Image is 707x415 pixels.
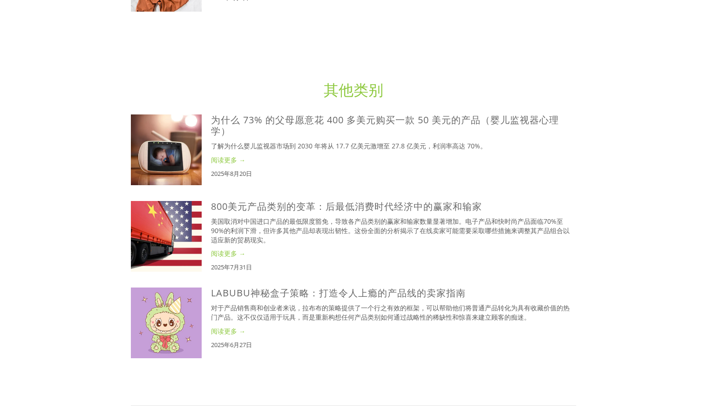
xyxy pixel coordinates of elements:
a: 800美元产品类别的变革：后最低消费时代经济中的赢家和输家 [131,201,211,272]
font: 2025年7月31日 [211,263,252,271]
img: 为什么 73% 的父母愿意花 400 多美元购买一款 50 美元的产品（婴儿监视器心理学） [131,114,202,185]
img: Labubu神秘盒子策略：打造令人上瘾的产品线的卖家指南 [131,288,202,358]
font: 对于产品销售商和创业者来说，拉布布的策略提供了一个行之有效的框架，可以帮助他们将普通产品转化为具有收藏价值的热门产品。这不仅仅适用于玩具，而是重新构想任何产品类别如何通过战略性的稀缺性和惊喜来建... [211,303,570,321]
a: 800美元产品类别的变革：后最低消费时代经济中的赢家和输家 [211,200,482,213]
a: 其他类别 [324,80,383,100]
font: 阅读更多 → [211,155,245,164]
font: 阅读更多 → [211,249,245,258]
a: Labubu神秘盒子策略：打造令人上瘾的产品线的卖家指南 [211,287,466,299]
font: 了解为什么婴儿监视器市场到 2030 年将从 17.7 亿美元激增至 27.8 亿美元，利润率高达 70%。 [211,141,487,150]
a: 为什么 73% 的父母愿意花 400 多美元购买一款 50 美元的产品（婴儿监视器心理学） [211,114,559,137]
a: Labubu神秘盒子策略：打造令人上瘾的产品线的卖家指南 [131,288,211,358]
font: 美国取消对中国进口产品的最低限度豁免，导致各产品类别的赢家和输家数量显著增加。电子产品和快时尚产品面临70%至90%的利润下滑，但许多其他产品却表现出韧性。这份全面的分析揭示了在线卖家可能需要采... [211,217,570,244]
font: 阅读更多 → [211,327,245,335]
a: 阅读更多 → [211,327,576,336]
a: 阅读更多 → [211,155,576,165]
a: 为什么 73% 的父母愿意花 400 多美元购买一款 50 美元的产品（婴儿监视器心理学） [131,114,211,185]
a: 阅读更多 → [211,249,576,258]
img: 800美元产品类别的变革：后最低消费时代经济中的赢家和输家 [131,201,202,272]
font: 2025年8月20日 [211,169,252,178]
font: 2025年6月27日 [211,341,252,349]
